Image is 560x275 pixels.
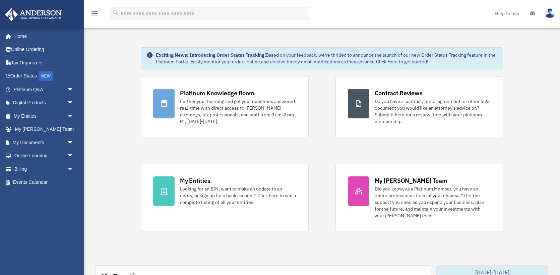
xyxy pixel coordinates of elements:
span: arrow_drop_down [67,149,80,163]
div: Further your learning and get your questions answered real-time with direct access to [PERSON_NAM... [180,98,296,125]
div: Platinum Knowledge Room [180,89,254,97]
a: Online Ordering [5,43,84,56]
a: My Entitiesarrow_drop_down [5,109,84,123]
a: My [PERSON_NAME] Team Did you know, as a Platinum Member, you have an entire professional team at... [335,164,503,231]
div: Do you have a contract, rental agreement, or other legal document you would like an attorney's ad... [375,98,491,125]
div: Looking for an EIN, want to make an update to an entity, or sign up for a bank account? Click her... [180,185,296,206]
span: arrow_drop_down [67,83,80,97]
div: My Entities [180,176,210,185]
a: Online Learningarrow_drop_down [5,149,84,163]
i: menu [90,9,99,17]
span: arrow_drop_down [67,109,80,123]
a: Order StatusNEW [5,69,84,83]
a: Contract Reviews Do you have a contract, rental agreement, or other legal document you would like... [335,76,503,137]
a: Billingarrow_drop_down [5,162,84,176]
div: NEW [39,71,53,81]
div: My [PERSON_NAME] Team [375,176,447,185]
img: User Pic [545,8,555,18]
a: menu [90,12,99,17]
span: arrow_drop_down [67,123,80,136]
div: Contract Reviews [375,89,423,97]
a: Platinum Knowledge Room Further your learning and get your questions answered real-time with dire... [141,76,308,137]
a: Click Here to get started! [376,59,428,65]
strong: Exciting News: Introducing Order Status Tracking! [156,52,266,58]
a: My Documentsarrow_drop_down [5,136,84,149]
span: arrow_drop_down [67,96,80,110]
a: Events Calendar [5,176,84,189]
a: Home [5,30,80,43]
img: Anderson Advisors Platinum Portal [3,8,64,21]
a: My Entities Looking for an EIN, want to make an update to an entity, or sign up for a bank accoun... [141,164,308,231]
i: search [112,9,119,16]
a: My [PERSON_NAME] Teamarrow_drop_down [5,123,84,136]
span: arrow_drop_down [67,136,80,150]
div: Based on your feedback, we're thrilled to announce the launch of our new Order Status Tracking fe... [156,52,497,65]
div: Did you know, as a Platinum Member, you have an entire professional team at your disposal? Get th... [375,185,491,219]
a: Platinum Q&Aarrow_drop_down [5,83,84,96]
a: Digital Productsarrow_drop_down [5,96,84,110]
a: Tax Organizers [5,56,84,69]
span: arrow_drop_down [67,162,80,176]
